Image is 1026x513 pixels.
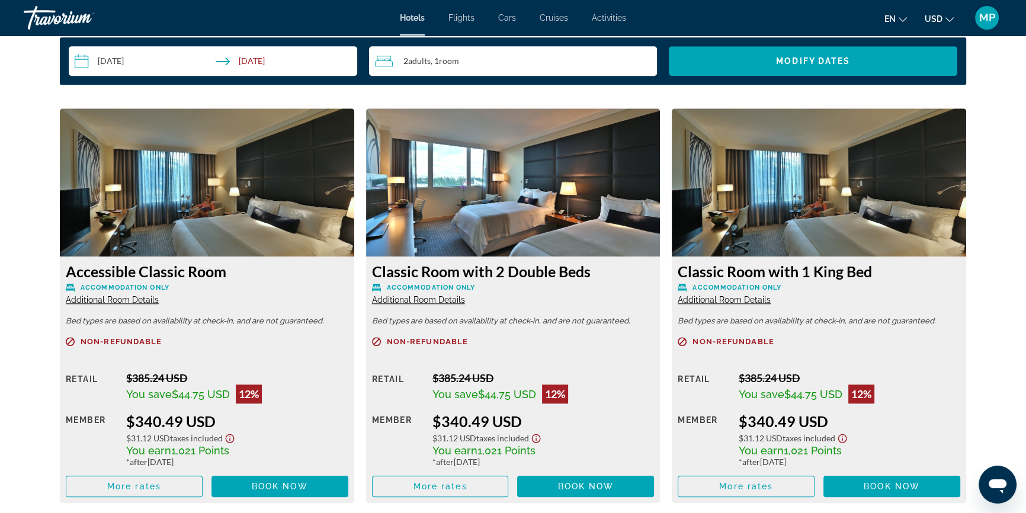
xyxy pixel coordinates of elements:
button: More rates [66,476,203,497]
div: 12% [236,384,262,403]
span: You earn [739,444,784,457]
span: MP [979,12,995,24]
div: $340.49 USD [432,412,654,430]
span: You save [126,388,172,400]
iframe: Button to launch messaging window [979,466,1017,504]
span: You save [432,388,478,400]
img: Accessible Classic Room [60,108,354,256]
span: Non-refundable [692,338,774,345]
span: More rates [107,482,161,491]
span: 1,021 Points [784,444,842,457]
span: USD [925,14,942,24]
span: Book now [557,482,614,491]
span: Accommodation Only [81,284,169,291]
button: Show Taxes and Fees disclaimer [835,430,849,444]
span: You earn [126,444,171,457]
div: Retail [678,371,729,403]
span: Accommodation Only [692,284,781,291]
span: after [130,457,148,467]
img: Classic Room with 2 Double Beds [366,108,661,256]
span: $44.75 USD [478,388,536,400]
span: Accommodation Only [387,284,476,291]
span: $31.12 USD [432,433,476,443]
div: $385.24 USD [432,371,654,384]
div: $385.24 USD [126,371,348,384]
button: User Menu [972,5,1002,30]
span: after [742,457,760,467]
span: You earn [432,444,477,457]
p: Bed types are based on availability at check-in, and are not guaranteed. [678,317,960,325]
span: Taxes included [476,433,529,443]
span: Book now [252,482,308,491]
div: Search widget [69,46,957,76]
span: More rates [719,482,773,491]
div: * [DATE] [432,457,654,467]
button: Travelers: 2 adults, 0 children [369,46,658,76]
div: Member [678,412,729,467]
span: 1,021 Points [171,444,229,457]
span: Additional Room Details [372,295,465,304]
a: Flights [448,13,474,23]
a: Travorium [24,2,142,33]
img: Classic Room with 1 King Bed [672,108,966,256]
button: Change currency [925,10,954,27]
div: Retail [66,371,117,403]
span: Modify Dates [776,56,850,66]
button: Show Taxes and Fees disclaimer [223,430,237,444]
span: 2 [403,56,431,66]
span: $31.12 USD [126,433,170,443]
span: Additional Room Details [678,295,771,304]
span: Non-refundable [387,338,468,345]
a: Hotels [400,13,425,23]
span: Room [439,56,459,66]
div: Member [66,412,117,467]
span: Adults [408,56,431,66]
a: Cruises [540,13,568,23]
div: Member [372,412,424,467]
p: Bed types are based on availability at check-in, and are not guaranteed. [66,317,348,325]
span: 1,021 Points [477,444,536,457]
button: Select check in and out date [69,46,357,76]
div: 12% [848,384,874,403]
button: Book now [823,476,960,497]
div: * [DATE] [126,457,348,467]
span: after [436,457,454,467]
button: Book now [211,476,348,497]
a: Activities [592,13,626,23]
div: 12% [542,384,568,403]
div: $340.49 USD [126,412,348,430]
button: Change language [884,10,907,27]
h3: Accessible Classic Room [66,262,348,280]
div: Retail [372,371,424,403]
button: Book now [517,476,654,497]
span: Taxes included [783,433,835,443]
h3: Classic Room with 2 Double Beds [372,262,655,280]
span: Additional Room Details [66,295,159,304]
div: $385.24 USD [739,371,960,384]
button: More rates [678,476,815,497]
span: You save [739,388,784,400]
button: Modify Dates [669,46,957,76]
span: Non-refundable [81,338,162,345]
span: $31.12 USD [739,433,783,443]
span: $44.75 USD [172,388,230,400]
p: Bed types are based on availability at check-in, and are not guaranteed. [372,317,655,325]
span: Book now [864,482,920,491]
span: en [884,14,896,24]
button: More rates [372,476,509,497]
span: Taxes included [170,433,223,443]
span: More rates [413,482,467,491]
a: Cars [498,13,516,23]
h3: Classic Room with 1 King Bed [678,262,960,280]
div: $340.49 USD [739,412,960,430]
button: Show Taxes and Fees disclaimer [529,430,543,444]
div: * [DATE] [739,457,960,467]
span: , 1 [431,56,459,66]
span: $44.75 USD [784,388,842,400]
